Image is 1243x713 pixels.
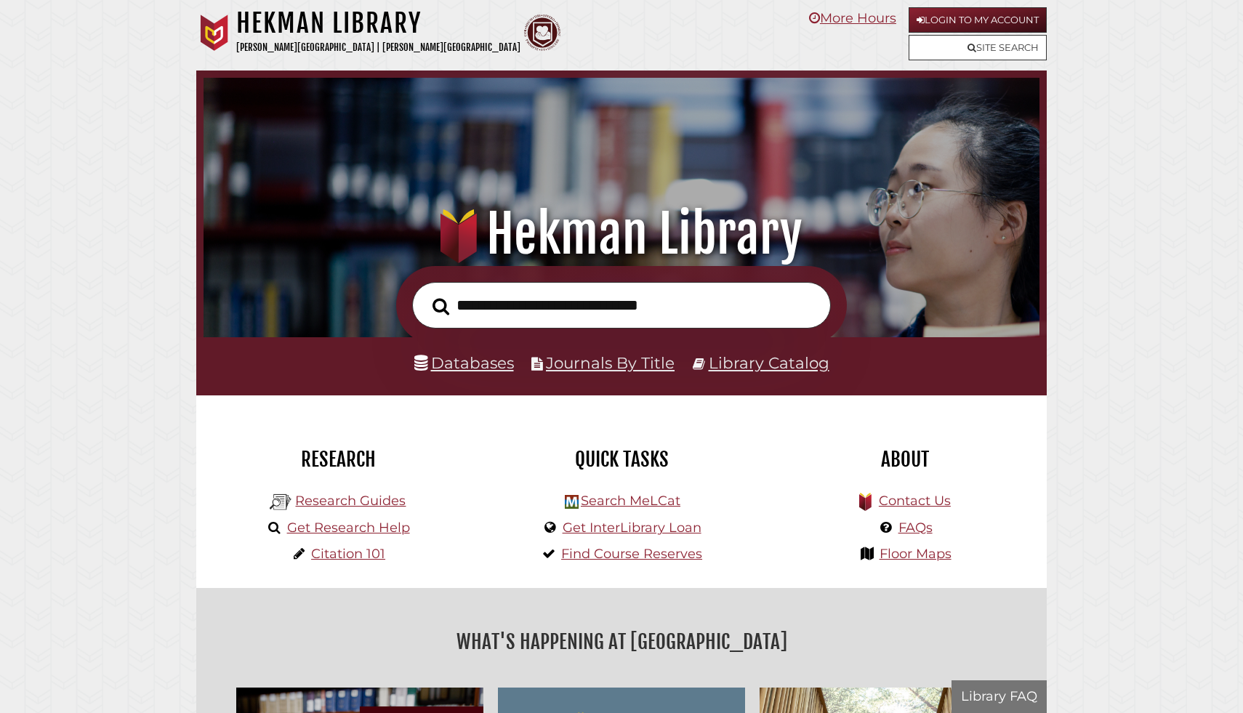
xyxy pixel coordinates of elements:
[270,491,291,513] img: Hekman Library Logo
[207,625,1036,658] h2: What's Happening at [GEOGRAPHIC_DATA]
[222,202,1021,266] h1: Hekman Library
[879,493,951,509] a: Contact Us
[236,39,520,56] p: [PERSON_NAME][GEOGRAPHIC_DATA] | [PERSON_NAME][GEOGRAPHIC_DATA]
[809,10,896,26] a: More Hours
[414,353,514,372] a: Databases
[909,7,1047,33] a: Login to My Account
[561,546,702,562] a: Find Course Reserves
[287,520,410,536] a: Get Research Help
[880,546,952,562] a: Floor Maps
[491,447,752,472] h2: Quick Tasks
[898,520,933,536] a: FAQs
[581,493,680,509] a: Search MeLCat
[433,297,449,315] i: Search
[524,15,560,51] img: Calvin Theological Seminary
[196,15,233,51] img: Calvin University
[207,447,469,472] h2: Research
[709,353,829,372] a: Library Catalog
[774,447,1036,472] h2: About
[236,7,520,39] h1: Hekman Library
[425,294,456,320] button: Search
[565,495,579,509] img: Hekman Library Logo
[295,493,406,509] a: Research Guides
[311,546,385,562] a: Citation 101
[563,520,701,536] a: Get InterLibrary Loan
[909,35,1047,60] a: Site Search
[546,353,675,372] a: Journals By Title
